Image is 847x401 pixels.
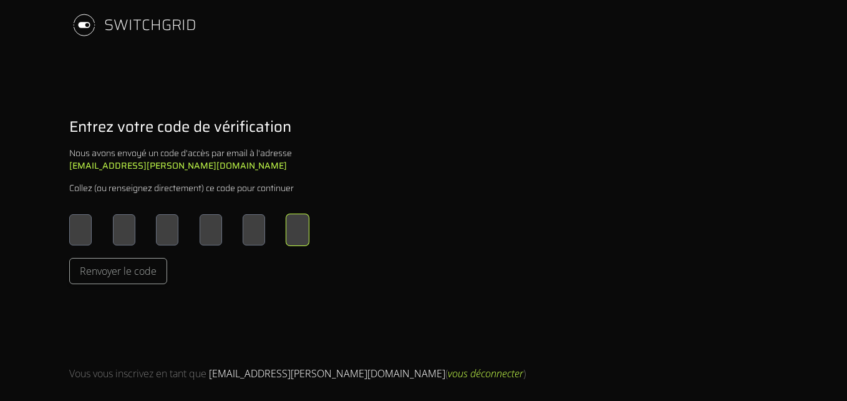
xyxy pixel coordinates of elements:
b: [EMAIL_ADDRESS][PERSON_NAME][DOMAIN_NAME] [69,159,287,172]
input: Please enter OTP character 4 [200,214,222,245]
span: Renvoyer le code [80,264,157,279]
div: SWITCHGRID [104,15,196,35]
input: Please enter OTP character 1 [69,214,92,245]
input: Please enter OTP character 6 [286,214,309,245]
div: Collez (ou renseignez directement) ce code pour continuer [69,182,294,194]
input: Please enter OTP character 5 [243,214,265,245]
div: Nous avons envoyé un code d'accès par email à l'adresse [69,147,309,172]
span: [EMAIL_ADDRESS][PERSON_NAME][DOMAIN_NAME] [209,367,445,380]
h1: Entrez votre code de vérification [69,117,291,137]
span: vous déconnecter [448,367,523,380]
button: Renvoyer le code [69,258,167,284]
div: Vous vous inscrivez en tant que ( ) [69,366,526,381]
input: Please enter OTP character 3 [156,214,178,245]
input: Please enter OTP character 2 [113,214,135,245]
